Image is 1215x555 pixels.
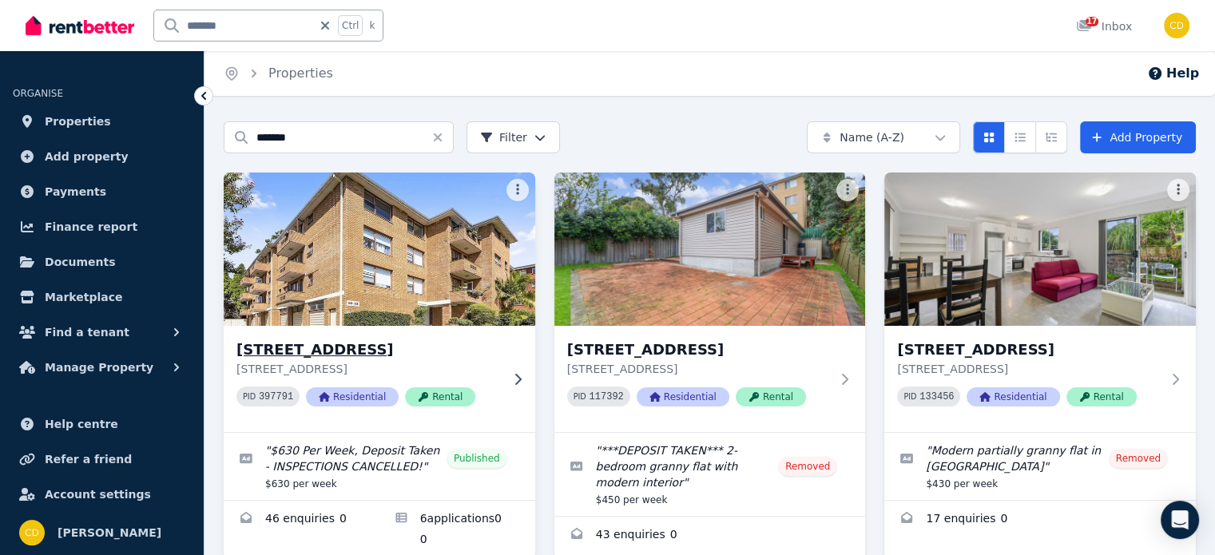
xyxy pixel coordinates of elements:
[45,287,122,307] span: Marketplace
[13,443,191,475] a: Refer a friend
[1066,387,1137,406] span: Rental
[903,392,916,401] small: PID
[13,478,191,510] a: Account settings
[224,172,535,432] a: 1/10 Banksia Rd, Caringbah[STREET_ADDRESS][STREET_ADDRESS]PID 397791ResidentialRental
[45,358,153,377] span: Manage Property
[554,433,866,516] a: Edit listing: ***DEPOSIT TAKEN*** 2-bedroom granny flat with modern interior
[506,179,529,201] button: More options
[1086,17,1098,26] span: 17
[13,246,191,278] a: Documents
[554,172,866,432] a: 30B Wolli Creek Road, Banksia[STREET_ADDRESS][STREET_ADDRESS]PID 117392ResidentialRental
[736,387,806,406] span: Rental
[259,391,293,402] code: 397791
[204,51,352,96] nav: Breadcrumb
[467,121,560,153] button: Filter
[973,121,1005,153] button: Card view
[1004,121,1036,153] button: Compact list view
[45,450,132,469] span: Refer a friend
[1164,13,1189,38] img: Chris Dimitropoulos
[45,252,116,272] span: Documents
[431,121,454,153] button: Clear search
[45,414,118,434] span: Help centre
[1167,179,1189,201] button: More options
[1161,501,1199,539] div: Open Intercom Messenger
[224,433,535,500] a: Edit listing: $630 Per Week, Deposit Taken - INSPECTIONS CANCELLED!
[13,176,191,208] a: Payments
[967,387,1059,406] span: Residential
[590,391,624,402] code: 117392
[884,501,1196,539] a: Enquiries for 30B Wolli Creek Road, Banksia
[236,339,500,361] h3: [STREET_ADDRESS]
[554,517,866,555] a: Enquiries for 30B Wolli Creek Road, Banksia
[884,172,1196,432] a: 30B Wolli Creek Road, Banksia[STREET_ADDRESS][STREET_ADDRESS]PID 133456ResidentialRental
[405,387,475,406] span: Rental
[554,172,866,326] img: 30B Wolli Creek Road, Banksia
[13,141,191,172] a: Add property
[13,88,63,99] span: ORGANISE
[306,387,399,406] span: Residential
[13,351,191,383] button: Manage Property
[919,391,954,402] code: 133456
[884,172,1196,326] img: 30B Wolli Creek Road, Banksia
[216,168,542,330] img: 1/10 Banksia Rd, Caringbah
[574,392,586,401] small: PID
[1035,121,1067,153] button: Expanded list view
[884,433,1196,500] a: Edit listing: Modern partially granny flat in Banksia
[45,147,129,166] span: Add property
[13,211,191,243] a: Finance report
[45,485,151,504] span: Account settings
[45,112,111,131] span: Properties
[836,179,859,201] button: More options
[19,520,45,545] img: Chris Dimitropoulos
[45,182,106,201] span: Payments
[1147,64,1199,83] button: Help
[567,339,831,361] h3: [STREET_ADDRESS]
[13,281,191,313] a: Marketplace
[13,105,191,137] a: Properties
[637,387,729,406] span: Residential
[13,316,191,348] button: Find a tenant
[45,323,129,342] span: Find a tenant
[480,129,527,145] span: Filter
[45,217,137,236] span: Finance report
[58,523,161,542] span: [PERSON_NAME]
[897,361,1161,377] p: [STREET_ADDRESS]
[268,65,333,81] a: Properties
[1076,18,1132,34] div: Inbox
[1080,121,1196,153] a: Add Property
[13,408,191,440] a: Help centre
[807,121,960,153] button: Name (A-Z)
[567,361,831,377] p: [STREET_ADDRESS]
[369,19,375,32] span: k
[243,392,256,401] small: PID
[338,15,363,36] span: Ctrl
[26,14,134,38] img: RentBetter
[973,121,1067,153] div: View options
[897,339,1161,361] h3: [STREET_ADDRESS]
[236,361,500,377] p: [STREET_ADDRESS]
[840,129,904,145] span: Name (A-Z)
